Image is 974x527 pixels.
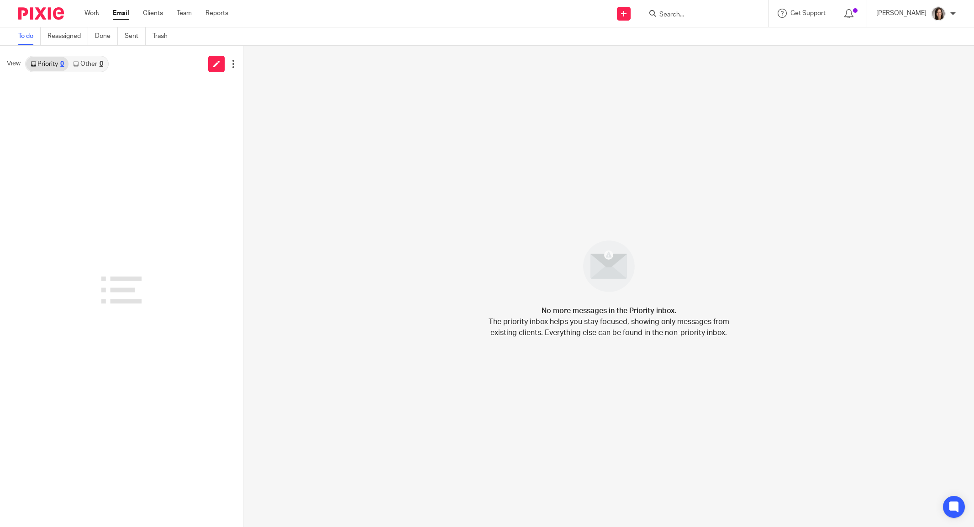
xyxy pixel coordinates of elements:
a: Reports [205,9,228,18]
a: Sent [125,27,146,45]
span: View [7,59,21,69]
a: Team [177,9,192,18]
a: Reassigned [47,27,88,45]
p: [PERSON_NAME] [876,9,927,18]
h4: No more messages in the Priority inbox. [542,305,676,316]
a: To do [18,27,41,45]
input: Search [658,11,741,19]
span: Get Support [790,10,826,16]
a: Work [84,9,99,18]
a: Email [113,9,129,18]
img: Pixie [18,7,64,20]
img: Danielle%20photo.jpg [931,6,946,21]
a: Priority0 [26,57,68,71]
img: image [577,234,641,298]
a: Done [95,27,118,45]
p: The priority inbox helps you stay focused, showing only messages from existing clients. Everythin... [488,316,730,338]
div: 0 [60,61,64,67]
a: Other0 [68,57,107,71]
a: Clients [143,9,163,18]
a: Trash [153,27,174,45]
div: 0 [100,61,103,67]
